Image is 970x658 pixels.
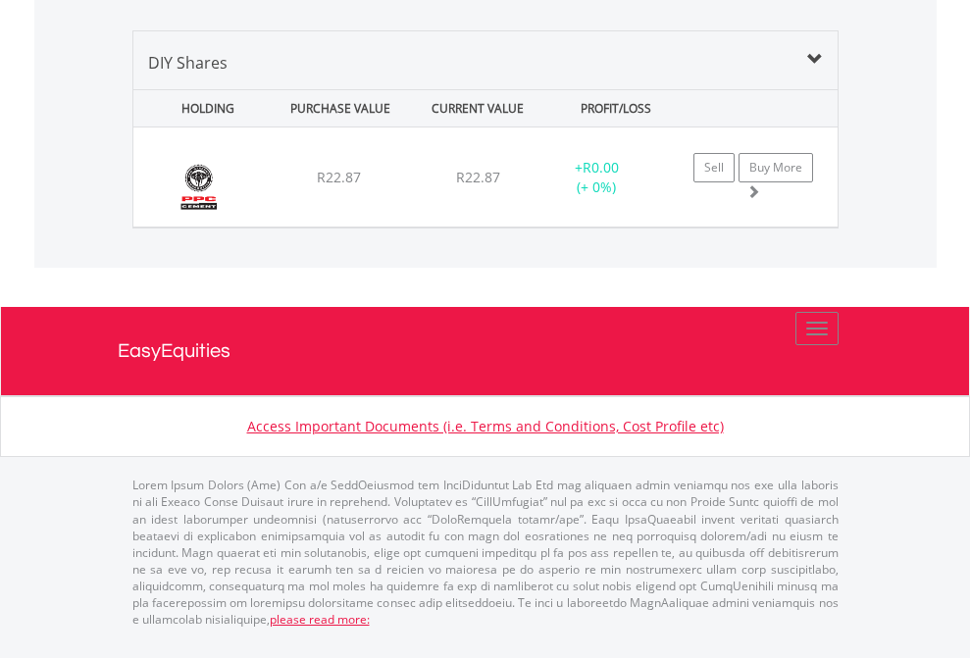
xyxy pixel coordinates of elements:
[118,307,853,395] a: EasyEquities
[693,153,735,182] a: Sell
[270,611,370,628] a: please read more:
[143,152,254,222] img: EQU.ZA.PPC.png
[536,158,658,197] div: + (+ 0%)
[317,168,361,186] span: R22.87
[148,52,228,74] span: DIY Shares
[456,168,500,186] span: R22.87
[132,477,839,628] p: Lorem Ipsum Dolors (Ame) Con a/e SeddOeiusmod tem InciDiduntut Lab Etd mag aliquaen admin veniamq...
[135,90,269,127] div: HOLDING
[247,417,724,435] a: Access Important Documents (i.e. Terms and Conditions, Cost Profile etc)
[583,158,619,177] span: R0.00
[549,90,683,127] div: PROFIT/LOSS
[411,90,544,127] div: CURRENT VALUE
[739,153,813,182] a: Buy More
[274,90,407,127] div: PURCHASE VALUE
